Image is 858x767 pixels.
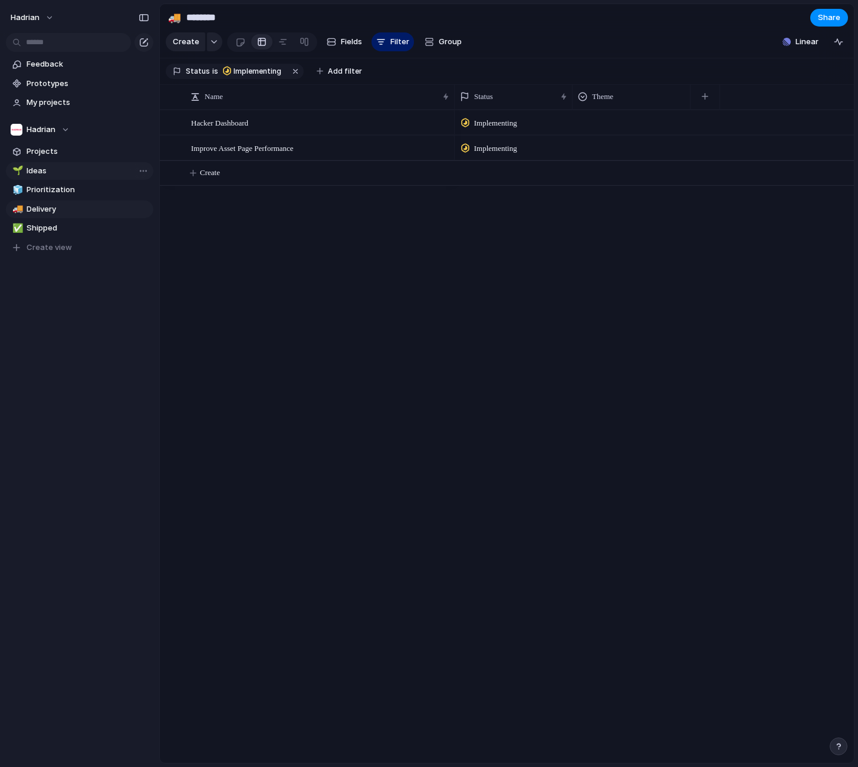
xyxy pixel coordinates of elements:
button: Filter [372,32,414,51]
span: Create [200,167,220,179]
button: Create [166,32,205,51]
a: 🌱Ideas [6,162,153,180]
div: 🌱 [12,164,21,177]
a: My projects [6,94,153,111]
span: My projects [27,97,149,108]
span: is [212,66,218,77]
button: ✅ [11,222,22,234]
button: Group [419,32,468,51]
button: Hadrian [6,121,153,139]
span: Feedback [27,58,149,70]
a: Prototypes [6,75,153,93]
span: Prioritization [27,184,149,196]
span: Add filter [328,66,362,77]
a: 🚚Delivery [6,200,153,218]
span: Share [818,12,840,24]
button: is [210,65,221,78]
span: Create [173,36,199,48]
div: 🚚 [168,9,181,25]
button: 🚚 [165,8,184,27]
span: Name [205,91,223,103]
span: Filter [390,36,409,48]
span: Status [186,66,210,77]
button: 🧊 [11,184,22,196]
span: Improve Asset Page Performance [191,141,294,154]
a: 🧊Prioritization [6,181,153,199]
a: Feedback [6,55,153,73]
span: Shipped [27,222,149,234]
span: Theme [592,91,613,103]
div: 🚚 [12,202,21,216]
div: 🧊 [12,183,21,197]
a: Projects [6,143,153,160]
span: Fields [341,36,362,48]
span: Create view [27,242,72,254]
span: Implementing [474,117,517,129]
span: Prototypes [27,78,149,90]
span: Delivery [27,203,149,215]
button: Hadrian [5,8,60,27]
span: Linear [795,36,818,48]
span: Implementing [474,143,517,154]
span: Projects [27,146,149,157]
span: Group [439,36,462,48]
span: Hadrian [27,124,55,136]
span: Status [474,91,493,103]
button: 🚚 [11,203,22,215]
a: ✅Shipped [6,219,153,237]
button: Implementing [219,65,288,78]
span: Hacker Dashboard [191,116,248,129]
button: Add filter [310,63,369,80]
button: Fields [322,32,367,51]
button: 🌱 [11,165,22,177]
span: Implementing [234,66,281,77]
span: Hadrian [11,12,40,24]
button: Share [810,9,848,27]
button: Create view [6,239,153,256]
button: Linear [778,33,823,51]
span: Ideas [27,165,149,177]
div: ✅ [12,222,21,235]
